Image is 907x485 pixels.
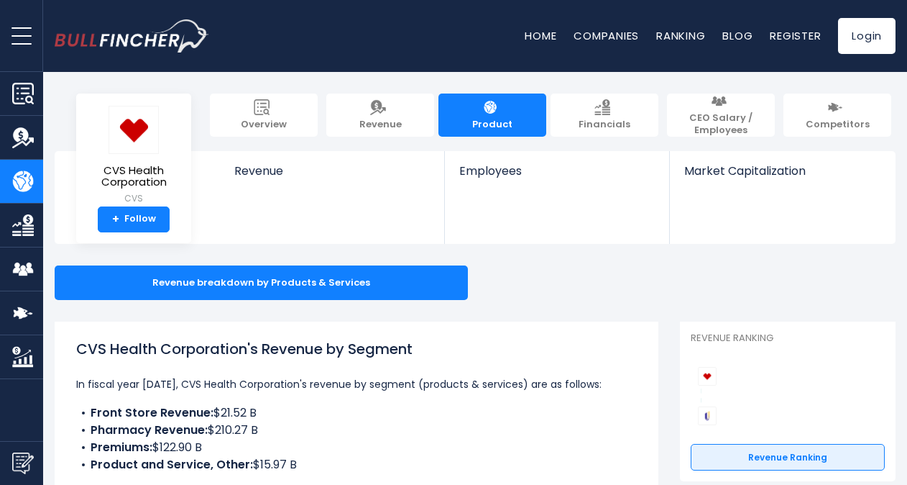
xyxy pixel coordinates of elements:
[88,165,180,189] span: CVS Health Corporation
[91,422,208,438] b: Pharmacy Revenue:
[674,112,768,137] span: CEO Salary / Employees
[76,404,637,422] li: $21.52 B
[359,119,402,131] span: Revenue
[525,28,556,43] a: Home
[76,338,637,360] h1: CVS Health Corporation's Revenue by Segment
[438,94,546,137] a: Product
[91,404,213,421] b: Front Store Revenue:
[551,94,658,137] a: Financials
[838,18,896,54] a: Login
[234,164,431,178] span: Revenue
[459,164,654,178] span: Employees
[76,422,637,439] li: $210.27 B
[55,19,209,53] a: Go to homepage
[691,332,885,345] p: Revenue Ranking
[770,28,821,43] a: Register
[445,151,668,202] a: Employees
[91,456,253,473] b: Product and Service, Other:
[579,119,630,131] span: Financials
[112,213,119,226] strong: +
[55,266,468,300] div: Revenue breakdown by Products & Services
[667,94,775,137] a: CEO Salary / Employees
[670,151,894,202] a: Market Capitalization
[98,207,170,232] a: +Follow
[691,444,885,471] a: Revenue Ranking
[91,439,152,455] b: Premiums:
[684,164,880,178] span: Market Capitalization
[326,94,434,137] a: Revenue
[87,105,180,207] a: CVS Health Corporation CVS
[574,28,639,43] a: Companies
[55,19,209,53] img: bullfincher logo
[722,28,752,43] a: Blog
[76,439,637,456] li: $122.90 B
[656,28,705,43] a: Ranking
[698,407,717,425] img: UnitedHealth Group Incorporated competitors logo
[220,151,445,202] a: Revenue
[88,192,180,205] small: CVS
[783,94,891,137] a: Competitors
[76,376,637,393] p: In fiscal year [DATE], CVS Health Corporation's revenue by segment (products & services) are as f...
[698,367,717,386] img: CVS Health Corporation competitors logo
[472,119,512,131] span: Product
[76,456,637,473] li: $15.97 B
[210,94,318,137] a: Overview
[806,119,870,131] span: Competitors
[241,119,287,131] span: Overview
